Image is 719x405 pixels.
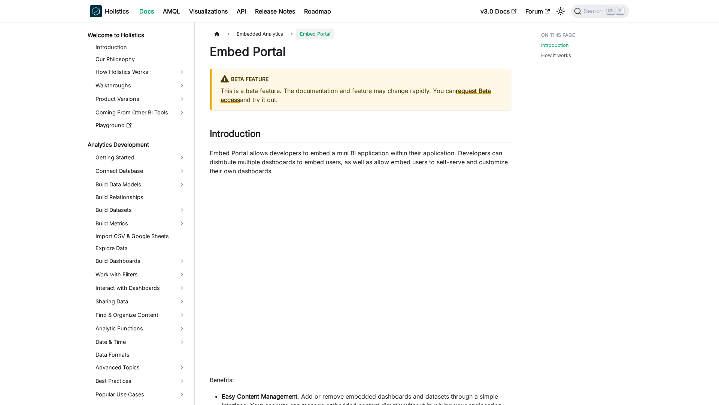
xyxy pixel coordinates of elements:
a: Roadmap [300,5,336,17]
a: How Holistics Works [93,66,188,78]
kbd: K [616,7,624,14]
a: Forum [521,5,554,17]
a: Sharing Data [93,295,188,307]
nav: Docs sidebar [82,22,195,405]
a: Build Data Models [93,178,188,190]
h1: Embed Portal [210,44,511,59]
span: Search [582,8,607,15]
span: Embed Portal [296,28,334,39]
p: Benefits: [210,375,511,384]
a: HolisticsHolistics [90,5,129,17]
a: Data Formats [93,349,188,360]
a: AMQL [158,5,185,17]
a: Getting Started [93,151,188,163]
a: Introduction [93,42,188,52]
a: Release Notes [251,5,300,17]
a: Build Datasets [93,204,188,216]
a: Coming From Other BI Tools [93,106,188,118]
p: Embed Portal allows developers to embed a mini BI application within their application. Developer... [210,148,511,175]
a: Build Dashboards [93,255,188,267]
a: Introduction [541,42,569,49]
a: Build Relationships [93,192,188,202]
a: Docs [135,5,158,17]
a: Playground [93,120,188,130]
a: Our Philosophy [93,54,188,64]
img: Holistics [90,5,102,17]
a: Find & Organize Content [93,309,188,321]
p: This is a beta feature. The documentation and feature may change rapidly. You can and try it out. [221,86,502,104]
a: Interact with Dashboards [93,282,188,294]
a: API [232,5,251,17]
iframe: YouTube video player [210,183,511,364]
b: Holistics [105,7,129,16]
a: Home page [210,28,224,39]
a: Analytics Development [85,139,188,150]
a: Best Practices [93,375,188,387]
a: Explore Data [93,243,188,253]
button: Switch between dark and light mode (currently light mode) [555,5,567,17]
a: request Beta access [221,87,491,103]
a: Walkthroughs [93,79,188,91]
a: Build Metrics [93,217,188,229]
a: v3.0 Docs [476,5,521,17]
a: Work with Filters [93,268,188,280]
a: Advanced Topics [93,361,188,373]
strong: Easy Content Management [222,393,297,400]
a: Import CSV & Google Sheets [93,231,188,241]
a: Analytic Functions [93,322,188,334]
a: Date & Time [93,336,188,348]
div: BETA FEATURE [221,75,502,84]
nav: Breadcrumbs [210,28,511,39]
span: Embedded Analytics [233,28,287,39]
a: How it works [541,52,571,59]
a: Popular Use Cases [93,388,188,400]
a: Connect Database [93,165,188,177]
h2: Introduction [210,128,511,142]
a: Product Versions [93,93,188,105]
a: Welcome to Holistics [85,30,188,40]
a: Visualizations [185,5,232,17]
button: Search (Ctrl+K) [571,4,629,18]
